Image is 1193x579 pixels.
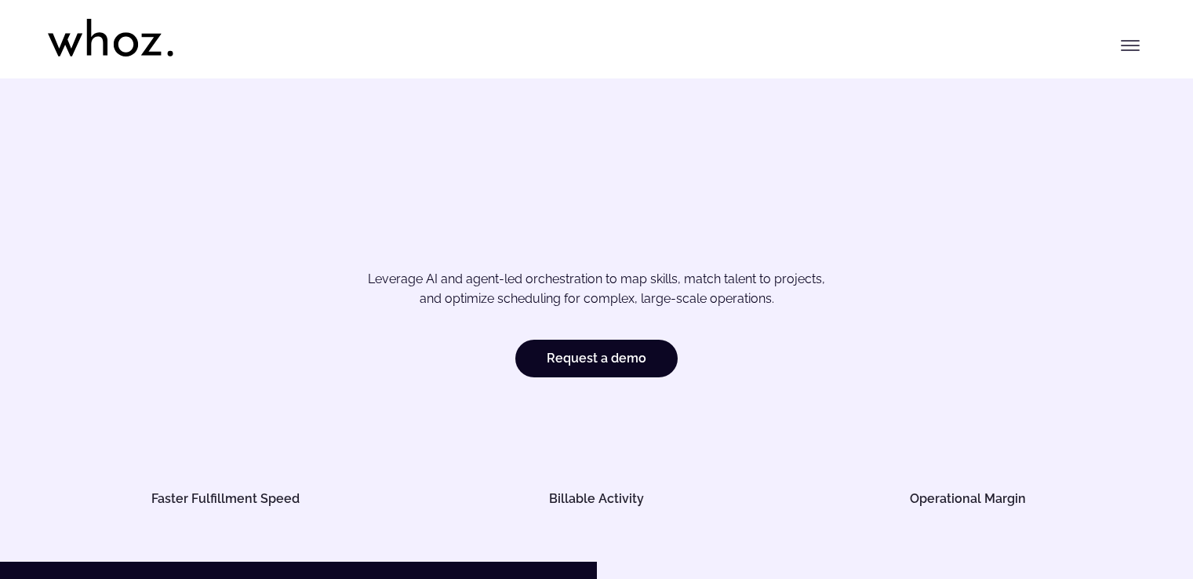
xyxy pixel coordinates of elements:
[65,493,385,505] h5: Faster Fulfillment Speed
[437,493,757,505] h5: Billable Activity
[808,493,1128,505] h5: Operational Margin
[515,340,678,377] a: Request a demo
[1115,30,1146,61] button: Toggle menu
[103,269,1091,309] p: Leverage AI and agent-led orchestration to map skills, match talent to projects, and optimize sch...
